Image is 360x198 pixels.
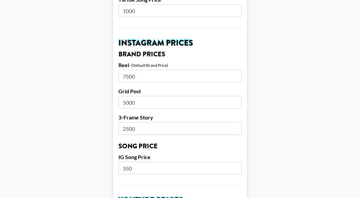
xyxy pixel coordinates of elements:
[118,51,242,58] h3: Brand Prices
[118,154,242,160] label: IG Song Price
[118,39,242,47] h2: Instagram Prices
[118,143,242,150] h3: Song Price
[118,88,242,95] label: Grid Post
[129,63,168,68] div: - (Default Brand Price)
[118,62,129,68] label: Reel
[118,114,242,121] label: 3-Frame Story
